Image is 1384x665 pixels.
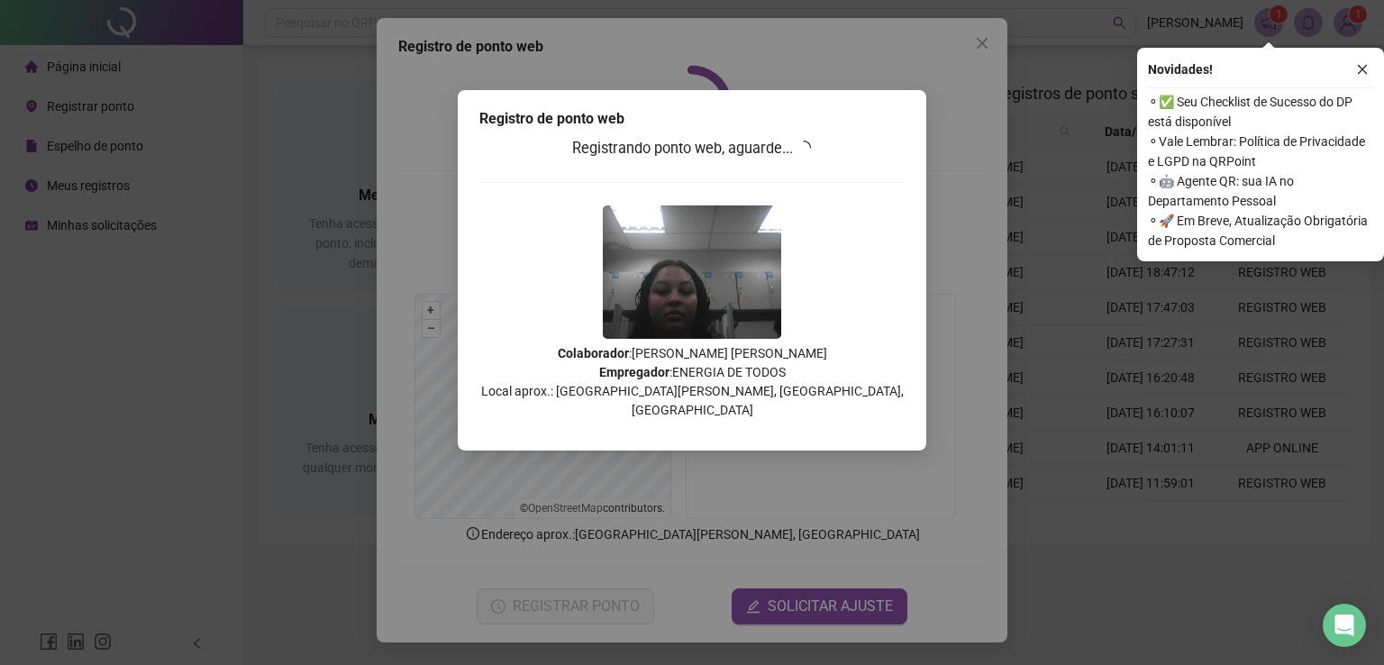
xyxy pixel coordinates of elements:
span: Novidades ! [1148,59,1213,79]
span: ⚬ ✅ Seu Checklist de Sucesso do DP está disponível [1148,92,1373,132]
div: Registro de ponto web [479,108,905,130]
h3: Registrando ponto web, aguarde... [479,137,905,160]
span: ⚬ 🤖 Agente QR: sua IA no Departamento Pessoal [1148,171,1373,211]
strong: Colaborador [558,346,629,360]
span: loading [797,140,813,156]
div: Open Intercom Messenger [1323,604,1366,647]
span: close [1356,63,1369,76]
p: : [PERSON_NAME] [PERSON_NAME] : ENERGIA DE TODOS Local aprox.: [GEOGRAPHIC_DATA][PERSON_NAME], [G... [479,344,905,420]
span: ⚬ Vale Lembrar: Política de Privacidade e LGPD na QRPoint [1148,132,1373,171]
span: ⚬ 🚀 Em Breve, Atualização Obrigatória de Proposta Comercial [1148,211,1373,251]
strong: Empregador [599,365,669,379]
img: Z [603,205,781,339]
